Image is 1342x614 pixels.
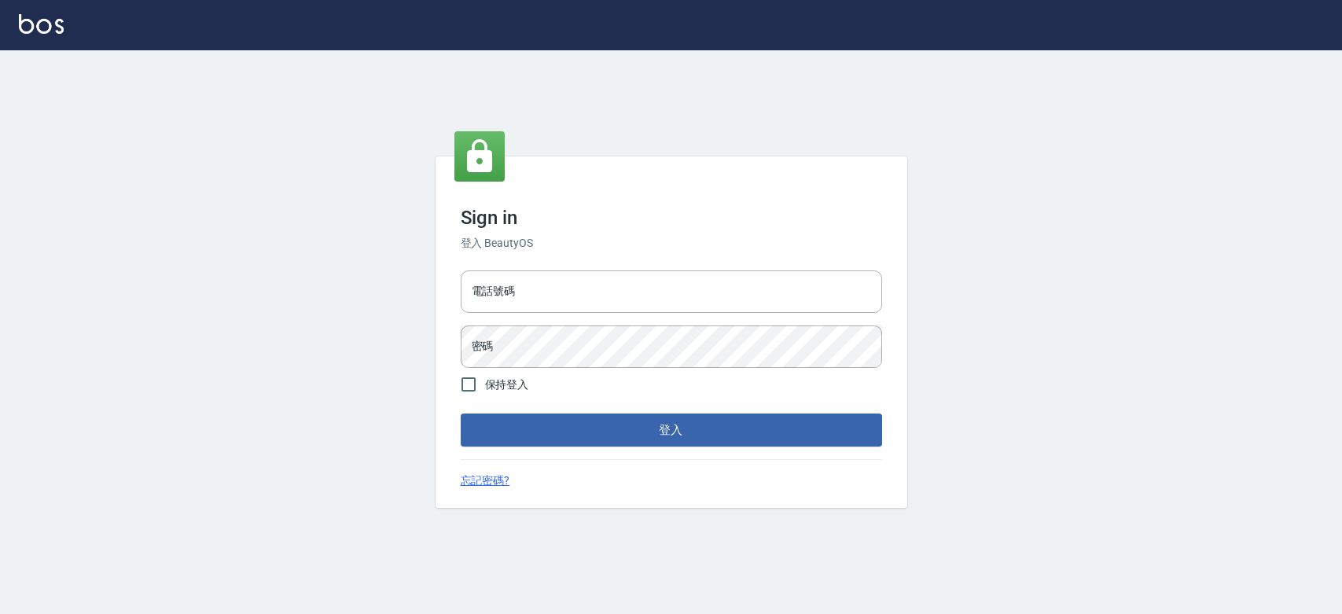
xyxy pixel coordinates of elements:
a: 忘記密碼? [461,472,510,489]
img: Logo [19,14,64,34]
span: 保持登入 [485,377,529,393]
button: 登入 [461,414,882,447]
h6: 登入 BeautyOS [461,235,882,252]
h3: Sign in [461,207,882,229]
